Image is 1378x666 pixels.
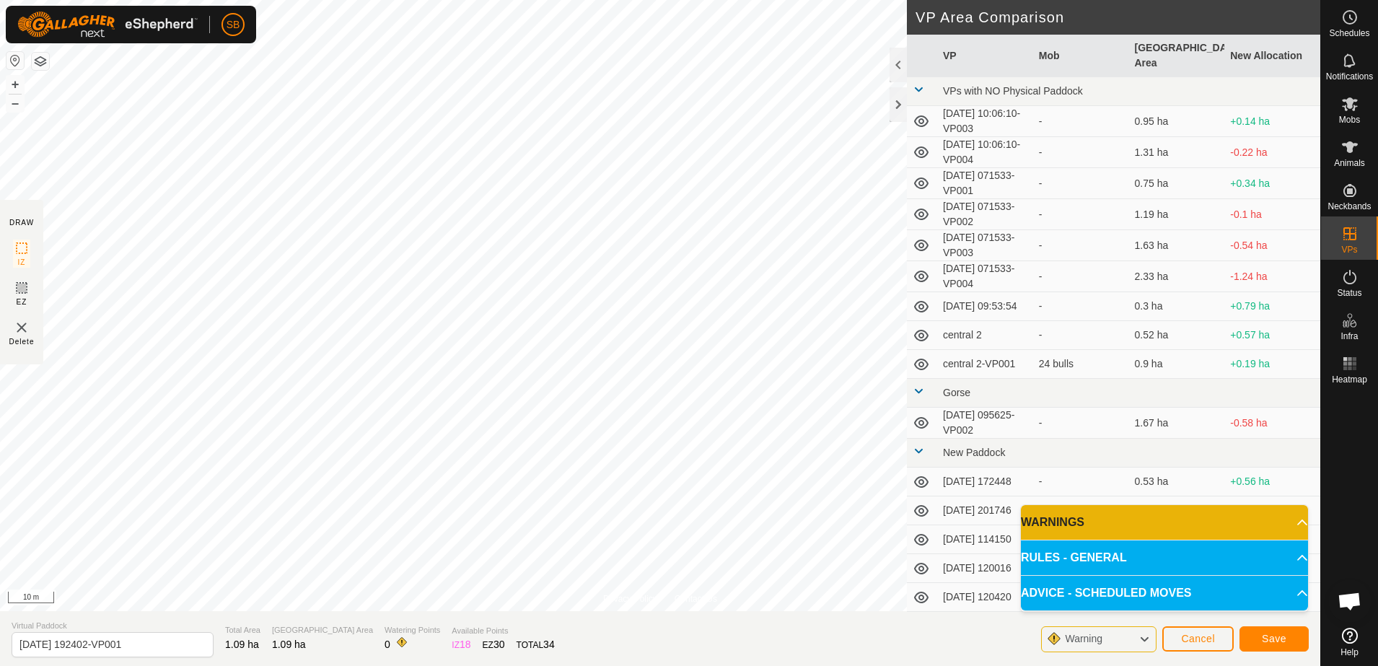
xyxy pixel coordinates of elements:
span: New Paddock [943,447,1005,458]
button: – [6,95,24,112]
span: Warning [1065,633,1102,644]
div: DRAW [9,217,34,228]
div: - [1039,269,1123,284]
button: Map Layers [32,53,49,70]
th: Mob [1033,35,1129,77]
td: [DATE] 10:06:10-VP004 [937,137,1033,168]
span: Help [1340,648,1359,657]
div: - [1039,416,1123,431]
div: - [1039,474,1123,489]
td: [DATE] 172448 [937,468,1033,496]
td: -0.22 ha [1224,137,1320,168]
span: VPs [1341,245,1357,254]
span: SB [227,17,240,32]
td: [DATE] 071533-VP003 [937,230,1033,261]
span: [GEOGRAPHIC_DATA] Area [272,624,373,636]
span: Animals [1334,159,1365,167]
div: TOTAL [517,637,555,652]
td: 0.3 ha [1129,292,1225,321]
button: Cancel [1162,626,1234,652]
span: Total Area [225,624,260,636]
span: 1.09 ha [225,639,259,650]
td: 0.52 ha [1129,321,1225,350]
img: Gallagher Logo [17,12,198,38]
td: +0.56 ha [1224,468,1320,496]
td: -0.54 ha [1224,230,1320,261]
th: VP [937,35,1033,77]
span: Schedules [1329,29,1369,38]
td: [DATE] 120016 [937,554,1033,583]
td: central 2 [937,321,1033,350]
span: 34 [543,639,555,650]
td: 2.33 ha [1129,261,1225,292]
td: 0.75 ha [1129,168,1225,199]
span: Available Points [452,625,554,637]
div: IZ [452,637,470,652]
div: EZ [483,637,505,652]
p-accordion-header: RULES - GENERAL [1021,540,1308,575]
td: [DATE] 095625-VP002 [937,408,1033,439]
span: Cancel [1181,633,1215,644]
span: Virtual Paddock [12,620,214,632]
div: - [1039,145,1123,160]
span: Notifications [1326,72,1373,81]
span: RULES - GENERAL [1021,549,1127,566]
td: +0.14 ha [1224,106,1320,137]
a: Help [1321,622,1378,662]
td: +0.99 ha [1224,496,1320,525]
a: Privacy Policy [603,592,657,605]
span: 1.09 ha [272,639,306,650]
td: [DATE] 071533-VP001 [937,168,1033,199]
button: Reset Map [6,52,24,69]
div: - [1039,176,1123,191]
td: +0.19 ha [1224,350,1320,379]
span: 18 [460,639,471,650]
h2: VP Area Comparison [916,9,1320,26]
td: 0.1 ha [1129,496,1225,525]
div: Open chat [1328,579,1372,623]
span: Watering Points [385,624,440,636]
span: Gorse [943,387,970,398]
div: - [1039,299,1123,314]
div: - [1039,328,1123,343]
td: +0.79 ha [1224,292,1320,321]
td: 1.19 ha [1129,199,1225,230]
img: VP [13,319,30,336]
div: - [1039,238,1123,253]
td: [DATE] 071533-VP004 [937,261,1033,292]
td: [DATE] 120420 [937,583,1033,612]
td: 0.9 ha [1129,350,1225,379]
td: -1.24 ha [1224,261,1320,292]
td: central 2-VP001 [937,350,1033,379]
button: Save [1239,626,1309,652]
th: [GEOGRAPHIC_DATA] Area [1129,35,1225,77]
td: +0.34 ha [1224,168,1320,199]
button: + [6,76,24,93]
td: [DATE] 10:06:10-VP003 [937,106,1033,137]
td: 0.95 ha [1129,106,1225,137]
td: [DATE] 201746 [937,496,1033,525]
td: 1.63 ha [1129,230,1225,261]
span: ADVICE - SCHEDULED MOVES [1021,584,1191,602]
th: New Allocation [1224,35,1320,77]
span: Delete [9,336,35,347]
td: -0.1 ha [1224,199,1320,230]
p-accordion-header: ADVICE - SCHEDULED MOVES [1021,576,1308,610]
td: [DATE] 114150 [937,525,1033,554]
div: 24 bulls [1039,356,1123,372]
span: WARNINGS [1021,514,1084,531]
div: - [1039,503,1123,518]
p-accordion-header: WARNINGS [1021,505,1308,540]
span: Status [1337,289,1361,297]
span: 30 [493,639,505,650]
td: 1.67 ha [1129,408,1225,439]
td: [DATE] 071533-VP002 [937,199,1033,230]
td: [DATE] 09:53:54 [937,292,1033,321]
span: Save [1262,633,1286,644]
td: +0.57 ha [1224,321,1320,350]
span: EZ [17,297,27,307]
span: IZ [18,257,26,268]
a: Contact Us [675,592,717,605]
td: 1.31 ha [1129,137,1225,168]
span: 0 [385,639,390,650]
